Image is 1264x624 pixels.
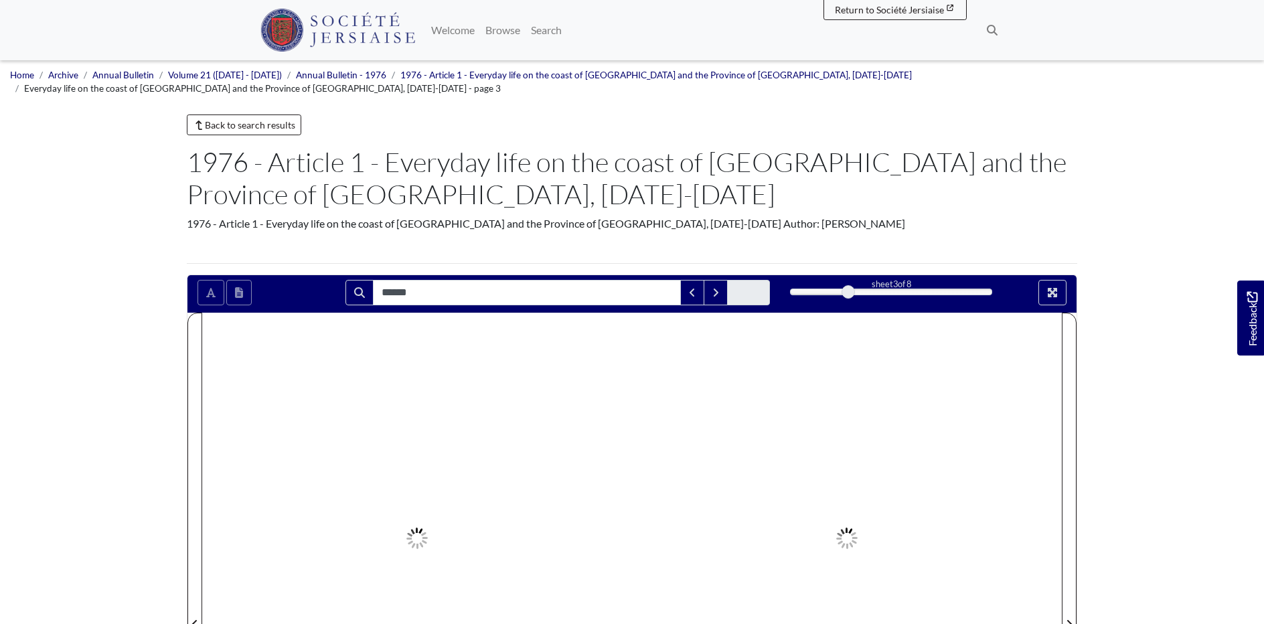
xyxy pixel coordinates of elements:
[92,70,154,80] a: Annual Bulletin
[48,70,78,80] a: Archive
[168,70,282,80] a: Volume 21 ([DATE] - [DATE])
[24,83,501,94] span: Everyday life on the coast of [GEOGRAPHIC_DATA] and the Province of [GEOGRAPHIC_DATA], [DATE]-[DA...
[400,70,912,80] a: 1976 - Article 1 - Everyday life on the coast of [GEOGRAPHIC_DATA] and the Province of [GEOGRAPHI...
[704,280,728,305] button: Next Match
[260,9,415,52] img: Société Jersiaise
[187,146,1077,210] h1: 1976 - Article 1 - Everyday life on the coast of [GEOGRAPHIC_DATA] and the Province of [GEOGRAPHI...
[1237,281,1264,356] a: Would you like to provide feedback?
[187,216,1077,232] div: 1976 - Article 1 - Everyday life on the coast of [GEOGRAPHIC_DATA] and the Province of [GEOGRAPHI...
[680,280,704,305] button: Previous Match
[1038,280,1066,305] button: Full screen mode
[526,17,567,44] a: Search
[480,17,526,44] a: Browse
[373,280,681,305] input: Search for
[835,4,944,15] span: Return to Société Jersiaise
[226,280,252,305] button: Open transcription window
[345,280,374,305] button: Search
[426,17,480,44] a: Welcome
[1244,292,1260,346] span: Feedback
[197,280,224,305] button: Toggle text selection (Alt+T)
[296,70,386,80] a: Annual Bulletin - 1976
[893,279,898,289] span: 3
[10,70,34,80] a: Home
[260,5,415,55] a: Société Jersiaise logo
[187,114,301,135] a: Back to search results
[790,278,992,291] div: sheet of 8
